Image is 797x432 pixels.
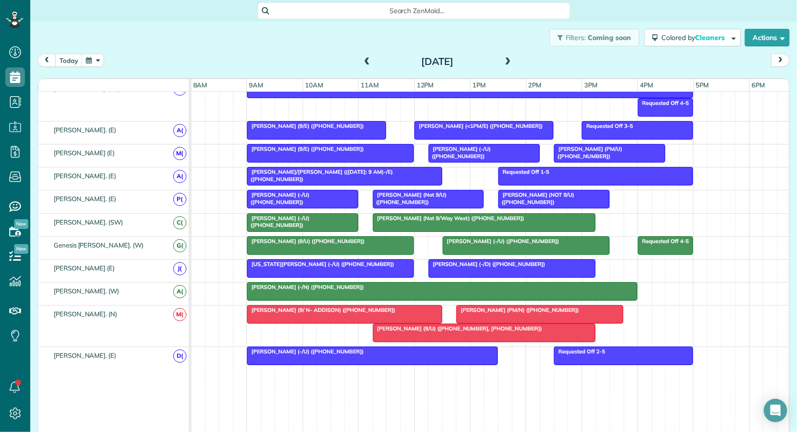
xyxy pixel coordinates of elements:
span: M( [173,308,186,321]
span: D( [173,350,186,363]
span: G( [173,239,186,252]
span: Requested Off 3-5 [581,123,634,129]
span: 8am [191,81,209,89]
span: Coming soon [588,33,632,42]
span: [PERSON_NAME] (NOT 9/U) ([PHONE_NUMBER]) [498,191,574,205]
span: Requested Off 1-5 [498,168,550,175]
span: [PERSON_NAME] (<1PM/E) ([PHONE_NUMBER]) [414,123,543,129]
span: [PERSON_NAME] (9/E) ([PHONE_NUMBER]) [246,145,364,152]
span: M( [173,147,186,160]
span: [PERSON_NAME]. (N) [52,310,119,318]
span: Filters: [566,33,586,42]
span: 5pm [694,81,711,89]
span: J( [173,262,186,275]
button: Colored byCleaners [644,29,741,46]
span: Requested Off 4-5 [637,238,690,245]
span: New [14,219,28,229]
button: prev [38,54,56,67]
span: [PERSON_NAME] (9/ N- ADDISON) ([PHONE_NUMBER]) [246,307,396,313]
span: [PERSON_NAME] (-/U) ([PHONE_NUMBER]) [246,191,309,205]
span: 2pm [527,81,544,89]
span: [PERSON_NAME] (E) [52,149,117,157]
span: Genesis [PERSON_NAME]. (W) [52,241,145,249]
span: 3pm [582,81,599,89]
span: A( [173,170,186,183]
button: Actions [745,29,790,46]
span: [PERSON_NAME] (-/U) ([PHONE_NUMBER]) [442,238,560,245]
span: 9am [247,81,265,89]
span: [PERSON_NAME]/[PERSON_NAME] (([DATE]: 9 AM)-/E) ([PHONE_NUMBER]) [246,168,393,182]
span: [PERSON_NAME] (9/E) ([PHONE_NUMBER]) [246,123,364,129]
span: [PERSON_NAME]. (W) [52,287,121,295]
span: [PERSON_NAME] (9/U) ([PHONE_NUMBER]) [246,238,365,245]
button: today [55,54,82,67]
span: [PERSON_NAME] (-/U) ([PHONE_NUMBER]) [246,348,364,355]
span: [PERSON_NAME]. (E) [52,351,118,359]
span: [PERSON_NAME] (Not 9/U) ([PHONE_NUMBER]) [372,191,447,205]
span: A( [173,285,186,298]
button: next [771,54,790,67]
span: 6pm [750,81,767,89]
span: [PERSON_NAME] (-/N) ([PHONE_NUMBER]) [246,284,364,290]
span: [PERSON_NAME]. (SW) [52,218,125,226]
span: A( [173,124,186,137]
span: 4pm [638,81,655,89]
span: 11am [359,81,381,89]
span: [PERSON_NAME] (E) [52,264,117,272]
span: [PERSON_NAME] (PM/U) ([PHONE_NUMBER]) [553,145,622,159]
span: P( [173,193,186,206]
span: [PERSON_NAME]. (E) [52,126,118,134]
span: [US_STATE][PERSON_NAME] (-/U) ([PHONE_NUMBER]) [246,261,394,267]
span: [PERSON_NAME] (9/U) ([PHONE_NUMBER], [PHONE_NUMBER]) [372,325,543,332]
span: 10am [303,81,325,89]
span: [PERSON_NAME] (Not 9/Way West) ([PHONE_NUMBER]) [372,215,525,222]
span: 1pm [470,81,488,89]
span: [PERSON_NAME] (PM/N) ([PHONE_NUMBER]) [456,307,579,313]
span: [PERSON_NAME] (-/U) ([PHONE_NUMBER]) [246,215,309,228]
h2: [DATE] [376,56,498,67]
span: [PERSON_NAME]. (SE) [52,84,122,92]
span: [PERSON_NAME]. (E) [52,195,118,203]
span: Colored by [661,33,728,42]
span: [PERSON_NAME] (-/U) ([PHONE_NUMBER]) [428,145,491,159]
span: Requested Off 2-5 [553,348,606,355]
span: New [14,244,28,254]
span: [PERSON_NAME] (-/D) ([PHONE_NUMBER]) [428,261,546,267]
span: C( [173,216,186,229]
div: Open Intercom Messenger [764,399,787,422]
span: [PERSON_NAME]. (E) [52,172,118,180]
span: 12pm [415,81,436,89]
span: Cleaners [695,33,726,42]
span: Requested Off 4-5 [637,100,690,106]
